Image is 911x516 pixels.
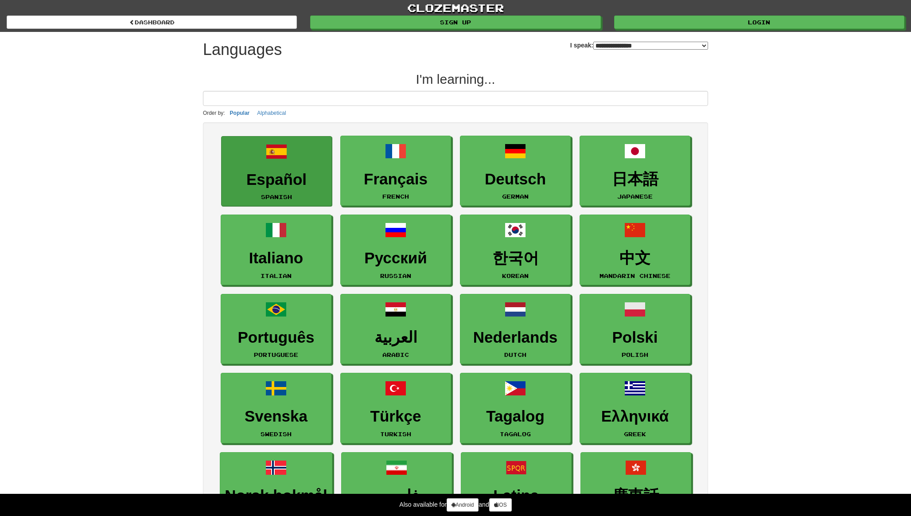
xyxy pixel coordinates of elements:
[584,329,685,346] h3: Polski
[622,352,648,358] small: Polish
[203,41,282,59] h1: Languages
[580,373,690,443] a: ΕλληνικάGreek
[504,352,526,358] small: Dutch
[226,171,327,188] h3: Español
[465,250,566,267] h3: 한국어
[382,352,409,358] small: Arabic
[580,215,690,285] a: 中文Mandarin Chinese
[340,373,451,443] a: TürkçeTurkish
[345,329,446,346] h3: العربية
[624,431,646,437] small: Greek
[460,294,571,364] a: NederlandsDutch
[502,273,529,279] small: Korean
[580,136,690,206] a: 日本語Japanese
[465,171,566,188] h3: Deutsch
[340,294,451,364] a: العربيةArabic
[340,215,451,285] a: РусскийRussian
[614,16,904,29] a: Login
[617,193,653,199] small: Japanese
[584,408,685,425] h3: Ελληνικά
[500,431,531,437] small: Tagalog
[345,171,446,188] h3: Français
[221,136,332,207] a: EspañolSpanish
[340,136,451,206] a: FrançaisFrench
[226,329,327,346] h3: Português
[261,273,292,279] small: Italian
[346,487,447,504] h3: فارسی
[585,487,686,504] h3: 廣東話
[203,72,708,86] h2: I'm learning...
[221,294,331,364] a: PortuguêsPortuguese
[226,250,327,267] h3: Italiano
[380,273,411,279] small: Russian
[254,352,298,358] small: Portuguese
[227,108,253,118] button: Popular
[447,498,479,512] a: Android
[7,16,297,29] a: dashboard
[584,250,685,267] h3: 中文
[261,431,292,437] small: Swedish
[382,193,409,199] small: French
[345,250,446,267] h3: Русский
[466,487,567,504] h3: Latina
[600,273,670,279] small: Mandarin Chinese
[460,373,571,443] a: TagalogTagalog
[580,294,690,364] a: PolskiPolish
[310,16,600,29] a: Sign up
[261,194,292,200] small: Spanish
[570,41,708,50] label: I speak:
[460,215,571,285] a: 한국어Korean
[225,487,327,504] h3: Norsk bokmål
[584,171,685,188] h3: 日本語
[489,498,512,512] a: iOS
[226,408,327,425] h3: Svenska
[460,136,571,206] a: DeutschGerman
[221,215,331,285] a: ItalianoItalian
[502,193,529,199] small: German
[380,431,411,437] small: Turkish
[465,329,566,346] h3: Nederlands
[465,408,566,425] h3: Tagalog
[593,42,708,50] select: I speak:
[254,108,288,118] button: Alphabetical
[345,408,446,425] h3: Türkçe
[203,110,225,116] small: Order by:
[221,373,331,443] a: SvenskaSwedish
